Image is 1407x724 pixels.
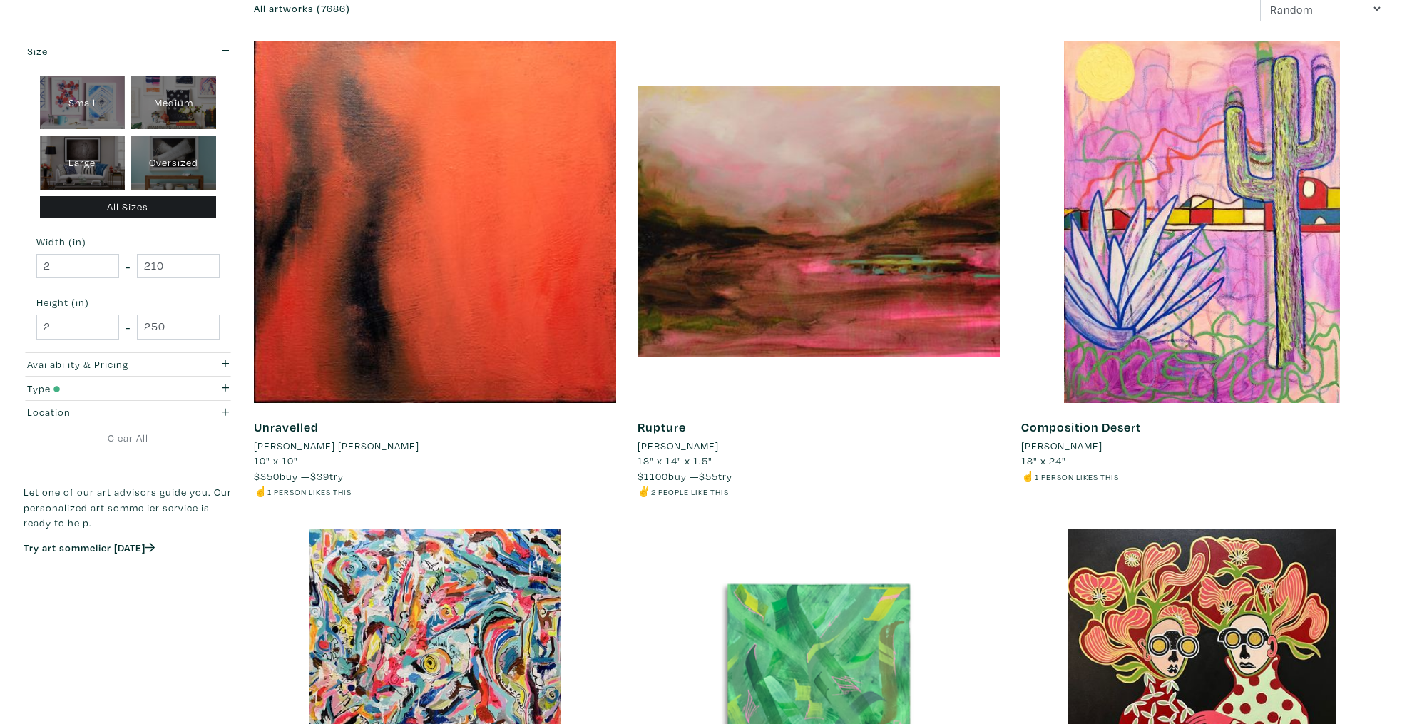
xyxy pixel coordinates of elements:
[254,438,419,454] li: [PERSON_NAME] [PERSON_NAME]
[24,541,155,554] a: Try art sommelier [DATE]
[267,486,352,497] small: 1 person likes this
[27,381,173,397] div: Type
[27,357,173,372] div: Availability & Pricing
[131,136,216,190] div: Oversized
[310,469,329,483] span: $39
[254,454,298,467] span: 10" x 10"
[254,484,616,499] li: ☝️
[1021,469,1383,484] li: ☝️
[36,297,220,307] small: Height (in)
[254,3,808,15] h6: All artworks (7686)
[24,430,232,446] a: Clear All
[254,469,280,483] span: $350
[638,419,686,435] a: Rupture
[638,438,719,454] li: [PERSON_NAME]
[24,353,232,377] button: Availability & Pricing
[1021,438,1383,454] a: [PERSON_NAME]
[1021,438,1102,454] li: [PERSON_NAME]
[131,76,216,130] div: Medium
[638,484,1000,499] li: ✌️
[1021,454,1066,467] span: 18" x 24"
[40,196,217,218] div: All Sizes
[254,419,319,435] a: Unravelled
[27,404,173,420] div: Location
[40,136,125,190] div: Large
[24,401,232,424] button: Location
[638,454,712,467] span: 18" x 14" x 1.5"
[254,438,616,454] a: [PERSON_NAME] [PERSON_NAME]
[36,237,220,247] small: Width (in)
[254,469,344,483] span: buy — try
[126,257,131,276] span: -
[27,44,173,59] div: Size
[24,569,232,599] iframe: Customer reviews powered by Trustpilot
[1021,419,1141,435] a: Composition Desert
[638,438,1000,454] a: [PERSON_NAME]
[24,484,232,531] p: Let one of our art advisors guide you. Our personalized art sommelier service is ready to help.
[40,76,125,130] div: Small
[126,317,131,337] span: -
[638,469,668,483] span: $1100
[24,377,232,400] button: Type
[651,486,729,497] small: 2 people like this
[1035,471,1119,482] small: 1 person likes this
[699,469,718,483] span: $55
[638,469,732,483] span: buy — try
[24,39,232,63] button: Size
